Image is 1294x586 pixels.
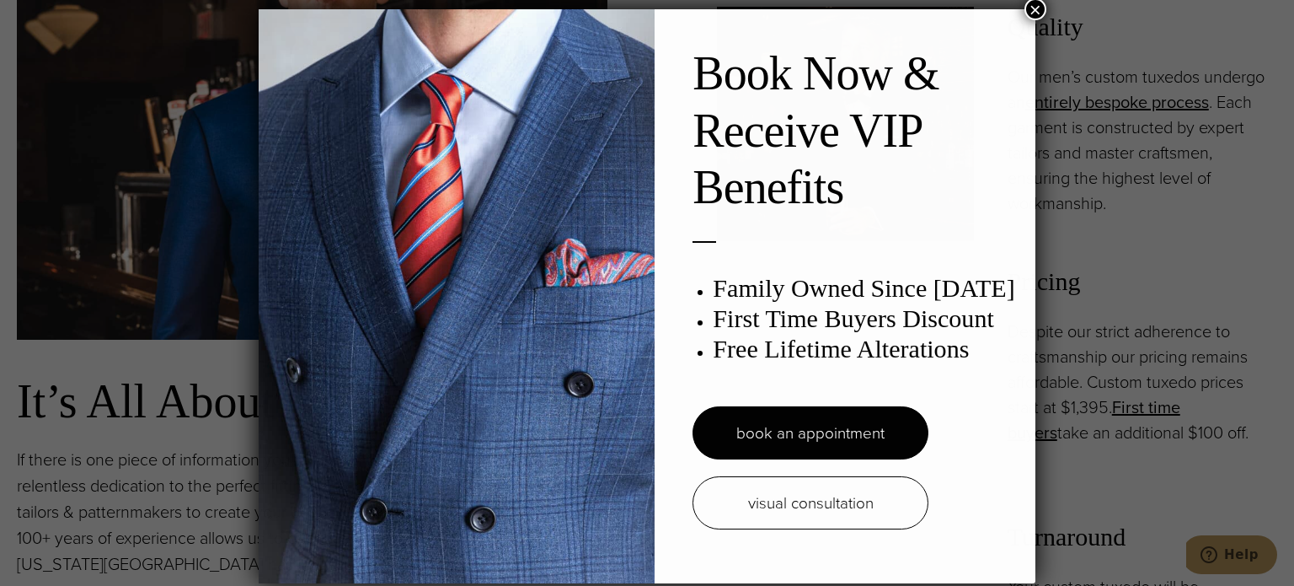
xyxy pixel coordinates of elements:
[713,304,1018,334] h3: First Time Buyers Discount
[692,46,1018,216] h2: Book Now & Receive VIP Benefits
[692,406,928,460] a: book an appointment
[713,334,1018,364] h3: Free Lifetime Alterations
[713,273,1018,304] h3: Family Owned Since [DATE]
[38,12,72,27] span: Help
[692,476,928,530] a: visual consultation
